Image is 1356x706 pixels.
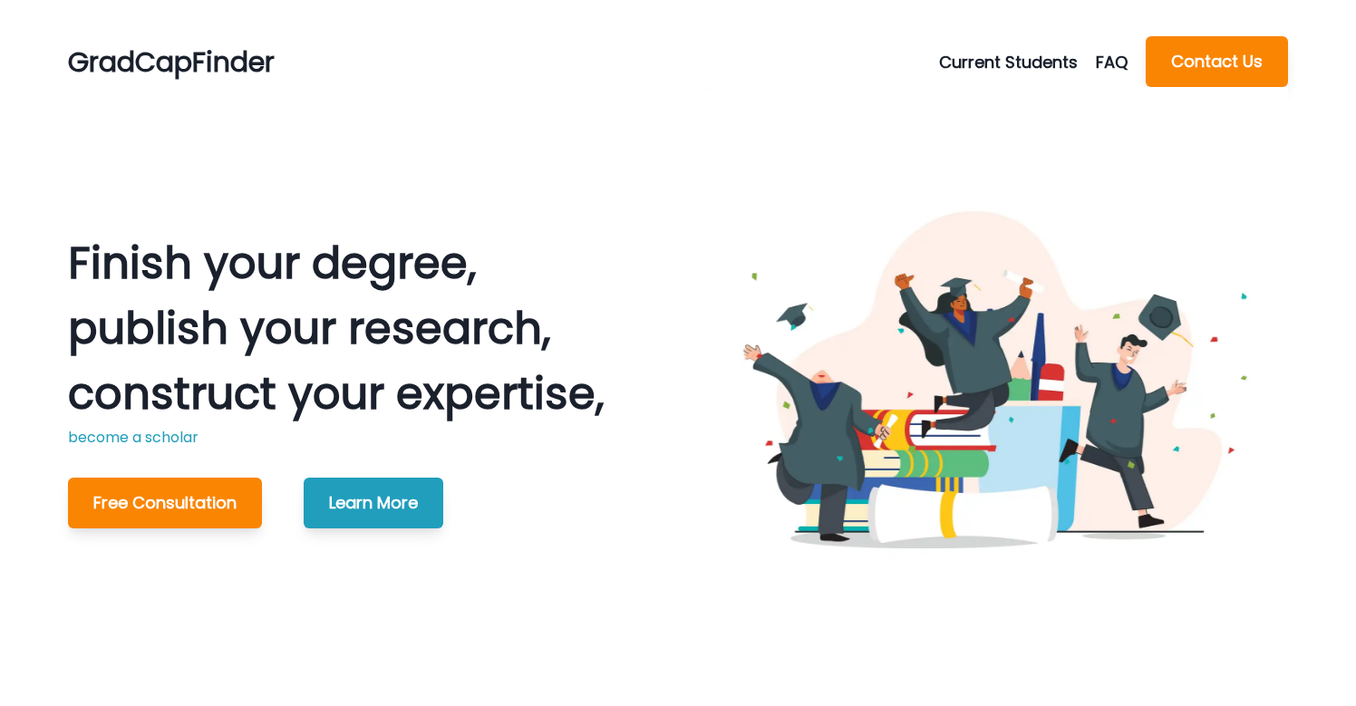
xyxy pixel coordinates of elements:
button: Learn More [304,478,443,528]
p: become a scholar [68,427,605,449]
img: Graduating Students [702,87,1288,672]
button: Current Students [939,50,1096,74]
p: Finish your degree, publish your research, construct your expertise, [68,231,605,427]
button: Free Consultation [68,478,262,528]
button: Contact Us [1146,36,1288,87]
a: FAQ [1096,50,1146,74]
p: GradCapFinder [68,42,275,82]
